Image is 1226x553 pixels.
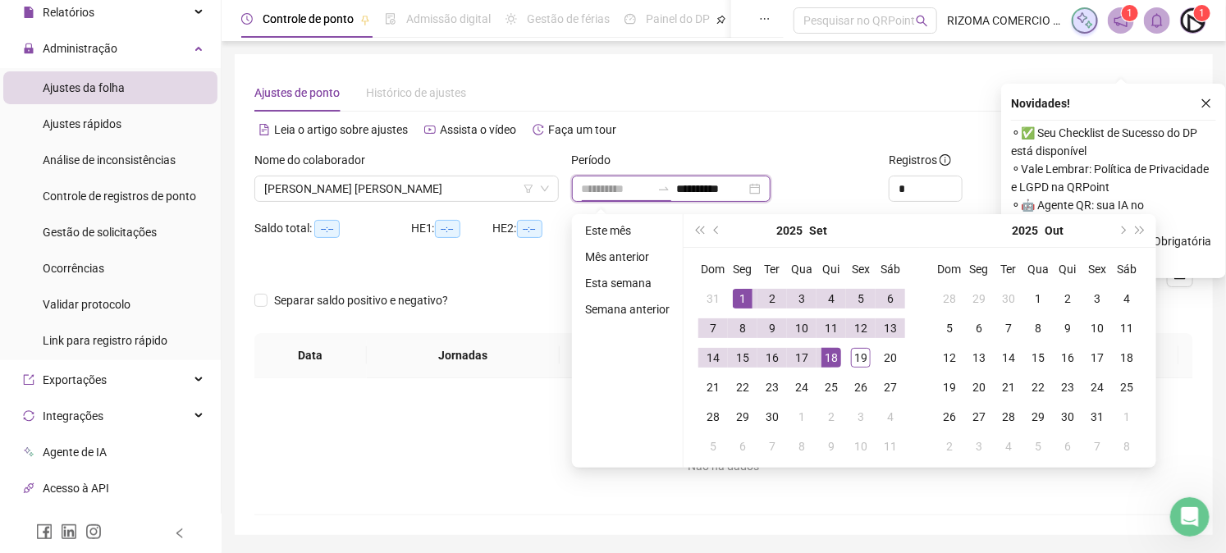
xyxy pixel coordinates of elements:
td: 2025-10-02 [1053,284,1082,313]
div: 17 [1087,348,1107,368]
span: linkedin [61,523,77,540]
td: 2025-10-22 [1023,372,1053,402]
td: 2025-10-03 [846,402,876,432]
th: Seg [964,254,994,284]
div: 21 [999,377,1018,397]
td: 2025-09-16 [757,343,787,372]
span: Integrações [43,409,103,423]
span: Validar protocolo [43,298,130,311]
div: 10 [792,318,812,338]
div: 28 [703,407,723,427]
th: Qui [817,254,846,284]
div: 10 [851,436,871,456]
td: 2025-09-06 [876,284,905,313]
td: 2025-09-28 [698,402,728,432]
div: 4 [999,436,1018,456]
th: Jornadas [367,333,560,378]
td: 2025-10-06 [728,432,757,461]
div: 10 [1087,318,1107,338]
span: Gestão de férias [527,12,610,25]
div: 4 [881,407,900,427]
td: 2025-10-12 [935,343,964,372]
th: Ter [757,254,787,284]
span: Exportações [43,373,107,386]
td: 2025-10-03 [1082,284,1112,313]
div: 9 [762,318,782,338]
td: 2025-10-01 [1023,284,1053,313]
td: 2025-10-07 [994,313,1023,343]
td: 2025-09-01 [728,284,757,313]
th: Dom [935,254,964,284]
span: youtube [424,124,436,135]
div: 21 [703,377,723,397]
span: file [23,7,34,18]
td: 2025-11-02 [935,432,964,461]
td: 2025-10-31 [1082,402,1112,432]
td: 2025-09-03 [787,284,817,313]
span: Gestão de solicitações [43,226,157,239]
td: 2025-10-27 [964,402,994,432]
div: Saldo total: [254,219,411,238]
td: 2025-09-23 [757,372,787,402]
div: 6 [969,318,989,338]
div: 30 [762,407,782,427]
div: 6 [1058,436,1077,456]
td: 2025-09-17 [787,343,817,372]
span: Admissão digital [406,12,491,25]
span: facebook [36,523,53,540]
div: HE 2: [493,219,575,238]
span: down [540,184,550,194]
button: year panel [1013,214,1039,247]
td: 2025-10-20 [964,372,994,402]
div: 8 [792,436,812,456]
label: Nome do colaborador [254,151,376,169]
td: 2025-09-10 [787,313,817,343]
td: 2025-09-18 [817,343,846,372]
td: 2025-10-14 [994,343,1023,372]
div: 15 [733,348,753,368]
span: swap-right [657,182,670,195]
div: 14 [999,348,1018,368]
span: search [916,15,928,27]
span: Ocorrências [43,262,104,275]
div: 7 [1087,436,1107,456]
div: 3 [851,407,871,427]
td: 2025-10-16 [1053,343,1082,372]
div: 14 [703,348,723,368]
div: 31 [1087,407,1107,427]
span: left [174,528,185,539]
span: Histórico de ajustes [366,86,466,99]
td: 2025-10-30 [1053,402,1082,432]
th: Qua [787,254,817,284]
td: 2025-09-20 [876,343,905,372]
td: 2025-10-04 [876,402,905,432]
div: 16 [762,348,782,368]
sup: 1 [1122,5,1138,21]
span: ⚬ 🤖 Agente QR: sua IA no Departamento Pessoal [1011,196,1216,232]
th: Seg [728,254,757,284]
span: close [1201,98,1212,109]
div: HE 1: [411,219,493,238]
span: sun [505,13,517,25]
span: file-done [385,13,396,25]
div: 6 [881,289,900,308]
span: Separar saldo positivo e negativo? [268,291,455,309]
div: 3 [792,289,812,308]
span: Ajustes de ponto [254,86,340,99]
span: --:-- [314,220,340,238]
td: 2025-10-07 [757,432,787,461]
span: Faça um tour [548,123,616,136]
td: 2025-09-07 [698,313,728,343]
span: Link para registro rápido [43,334,167,347]
th: Ter [994,254,1023,284]
td: 2025-10-04 [1112,284,1141,313]
span: ellipsis [759,13,771,25]
td: 2025-08-31 [698,284,728,313]
td: 2025-10-06 [964,313,994,343]
td: 2025-11-05 [1023,432,1053,461]
div: 20 [881,348,900,368]
th: Data [254,333,367,378]
td: 2025-10-01 [787,402,817,432]
div: 11 [881,436,900,456]
button: year panel [776,214,803,247]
